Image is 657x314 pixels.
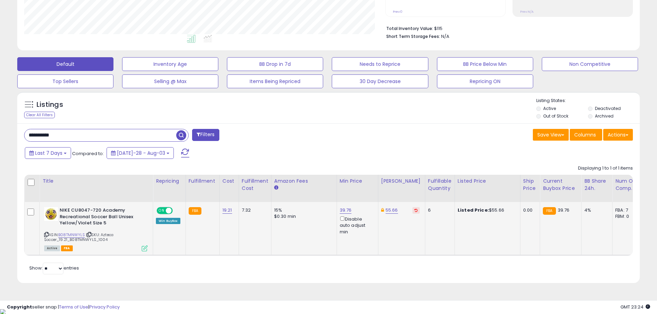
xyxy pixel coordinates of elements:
div: Listed Price [458,178,517,185]
span: Last 7 Days [35,150,62,156]
div: Fulfillment [189,178,217,185]
button: [DATE]-28 - Aug-03 [107,147,174,159]
button: Top Sellers [17,74,113,88]
button: Default [17,57,113,71]
button: Needs to Reprice [332,57,428,71]
div: Current Buybox Price [543,178,578,192]
label: Out of Stock [543,113,568,119]
div: ASIN: [44,207,148,251]
div: Fulfillable Quantity [428,178,452,192]
div: 0.00 [523,207,535,213]
b: Short Term Storage Fees: [386,33,440,39]
button: Selling @ Max [122,74,218,88]
span: OFF [172,208,183,214]
div: Repricing [156,178,183,185]
span: [DATE]-28 - Aug-03 [117,150,165,156]
button: BB Drop in 7d [227,57,323,71]
small: FBA [543,207,556,215]
div: [PERSON_NAME] [381,178,422,185]
a: 39.76 [340,207,352,214]
span: ON [157,208,166,214]
div: BB Share 24h. [584,178,609,192]
span: Compared to: [72,150,104,157]
button: 30 Day Decrease [332,74,428,88]
span: 2025-08-11 23:24 GMT [620,304,650,310]
div: 15% [274,207,331,213]
button: BB Price Below Min [437,57,533,71]
a: Privacy Policy [89,304,120,310]
div: Title [42,178,150,185]
small: FBA [189,207,201,215]
div: $0.30 min [274,213,331,220]
span: FBA [61,245,73,251]
div: Displaying 1 to 1 of 1 items [578,165,633,172]
button: Inventory Age [122,57,218,71]
p: Listing States: [536,98,640,104]
img: 4130KLQBPGL._SL40_.jpg [44,207,58,221]
strong: Copyright [7,304,32,310]
button: Actions [603,129,633,141]
div: Disable auto adjust min [340,215,373,235]
div: Clear All Filters [24,112,55,118]
div: 4% [584,207,607,213]
div: Win BuyBox [156,218,180,224]
a: 55.66 [386,207,398,214]
h5: Listings [37,100,63,110]
button: Non Competitive [542,57,638,71]
div: 6 [428,207,449,213]
a: 19.21 [222,207,232,214]
b: Listed Price: [458,207,489,213]
div: seller snap | | [7,304,120,311]
small: Prev: N/A [520,10,534,14]
span: Columns [574,131,596,138]
small: Amazon Fees. [274,185,278,191]
div: Amazon Fees [274,178,334,185]
span: 39.76 [558,207,570,213]
button: Save View [533,129,569,141]
div: FBM: 0 [615,213,638,220]
div: 7.32 [242,207,266,213]
span: | SKU: Azteca Soccer_19.21_B08TMNWYLS_1004 [44,232,113,242]
button: Last 7 Days [25,147,71,159]
div: Fulfillment Cost [242,178,268,192]
small: Prev: 0 [393,10,402,14]
div: Num of Comp. [615,178,640,192]
span: Show: entries [29,265,79,271]
b: NIKE CU8047-720 Academy Recreational Soccer Ball Unisex Yellow/Violet Size 5 [60,207,143,228]
button: Items Being Repriced [227,74,323,88]
span: All listings currently available for purchase on Amazon [44,245,60,251]
div: FBA: 7 [615,207,638,213]
div: Min Price [340,178,375,185]
label: Active [543,105,556,111]
button: Filters [192,129,219,141]
label: Archived [595,113,614,119]
span: N/A [441,33,449,40]
a: Terms of Use [59,304,88,310]
div: Cost [222,178,236,185]
li: $115 [386,24,628,32]
button: Columns [570,129,602,141]
a: B08TMNWYLS [58,232,85,238]
b: Total Inventory Value: [386,26,433,31]
div: Ship Price [523,178,537,192]
div: $55.66 [458,207,515,213]
label: Deactivated [595,105,621,111]
button: Repricing ON [437,74,533,88]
